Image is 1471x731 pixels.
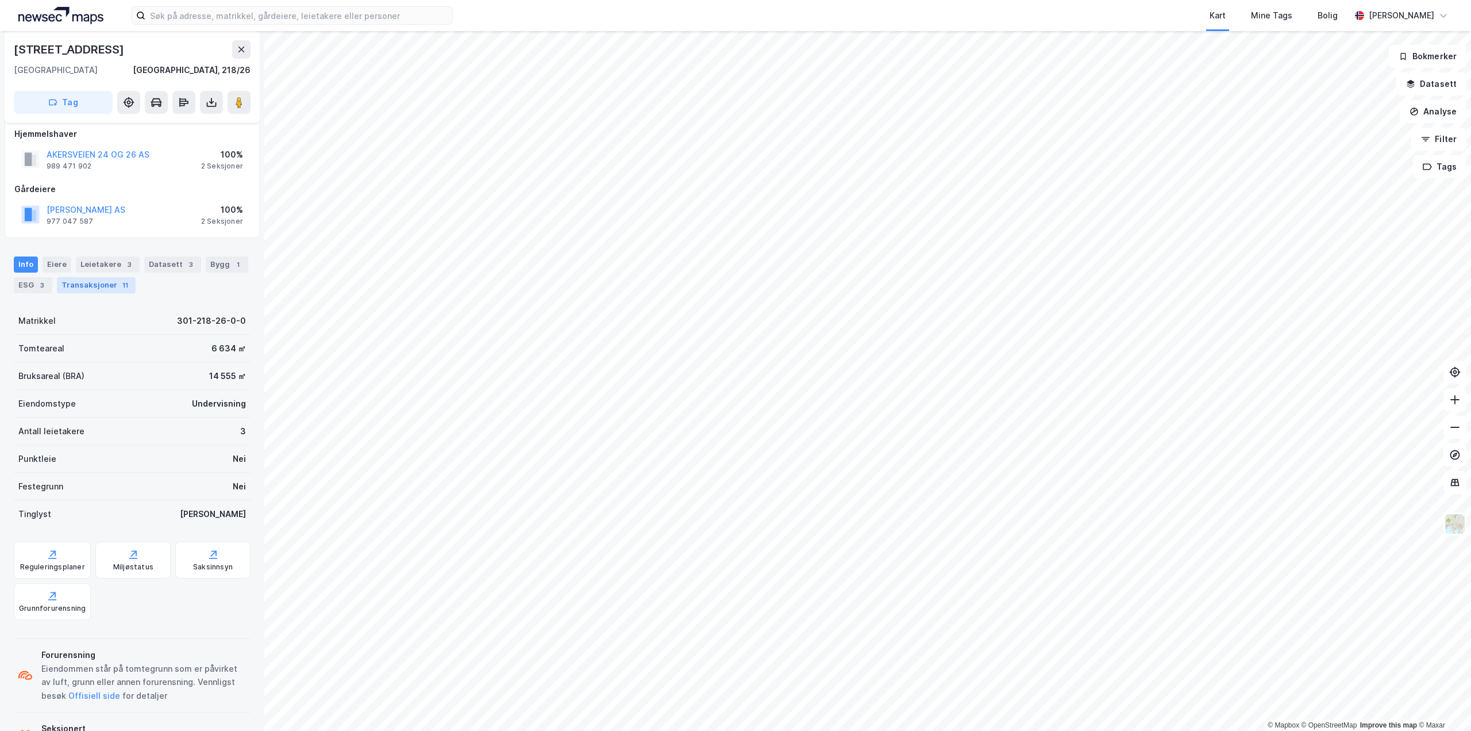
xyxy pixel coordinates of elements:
[47,217,93,226] div: 977 047 587
[1411,128,1466,151] button: Filter
[14,40,126,59] div: [STREET_ADDRESS]
[211,342,246,355] div: 6 634 ㎡
[43,257,71,273] div: Eiere
[233,452,246,466] div: Nei
[36,280,48,291] div: 3
[41,662,246,703] div: Eiendommen står på tomtegrunn som er påvirket av luft, grunn eller annen forurensning. Vennligst ...
[1396,72,1466,95] button: Datasett
[232,259,244,270] div: 1
[192,397,246,411] div: Undervisning
[18,480,63,493] div: Festegrunn
[18,397,76,411] div: Eiendomstype
[41,648,246,662] div: Forurensning
[124,259,135,270] div: 3
[1369,9,1434,22] div: [PERSON_NAME]
[133,63,251,77] div: [GEOGRAPHIC_DATA], 218/26
[14,91,113,114] button: Tag
[201,162,243,171] div: 2 Seksjoner
[1444,513,1466,535] img: Z
[20,562,85,572] div: Reguleringsplaner
[1210,9,1226,22] div: Kart
[185,259,197,270] div: 3
[18,507,51,521] div: Tinglyst
[1414,676,1471,731] div: Kontrollprogram for chat
[1389,45,1466,68] button: Bokmerker
[14,63,98,77] div: [GEOGRAPHIC_DATA]
[47,162,91,171] div: 989 471 902
[18,7,103,24] img: logo.a4113a55bc3d86da70a041830d287a7e.svg
[76,257,140,273] div: Leietakere
[113,562,153,572] div: Miljøstatus
[18,424,84,438] div: Antall leietakere
[18,369,84,383] div: Bruksareal (BRA)
[193,562,233,572] div: Saksinnsyn
[1413,155,1466,178] button: Tags
[240,424,246,438] div: 3
[180,507,246,521] div: [PERSON_NAME]
[1268,721,1299,729] a: Mapbox
[1360,721,1417,729] a: Improve this map
[206,257,248,273] div: Bygg
[14,277,52,293] div: ESG
[1301,721,1357,729] a: OpenStreetMap
[233,480,246,493] div: Nei
[201,217,243,226] div: 2 Seksjoner
[201,148,243,162] div: 100%
[177,314,246,328] div: 301-218-26-0-0
[18,342,64,355] div: Tomteareal
[14,127,250,141] div: Hjemmelshaver
[209,369,246,383] div: 14 555 ㎡
[18,452,56,466] div: Punktleie
[145,7,452,24] input: Søk på adresse, matrikkel, gårdeiere, leietakere eller personer
[18,314,56,328] div: Matrikkel
[1414,676,1471,731] iframe: Chat Widget
[19,604,86,613] div: Grunnforurensning
[1251,9,1292,22] div: Mine Tags
[57,277,136,293] div: Transaksjoner
[14,257,38,273] div: Info
[14,182,250,196] div: Gårdeiere
[144,257,201,273] div: Datasett
[1400,100,1466,123] button: Analyse
[120,280,131,291] div: 11
[201,203,243,217] div: 100%
[1318,9,1338,22] div: Bolig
